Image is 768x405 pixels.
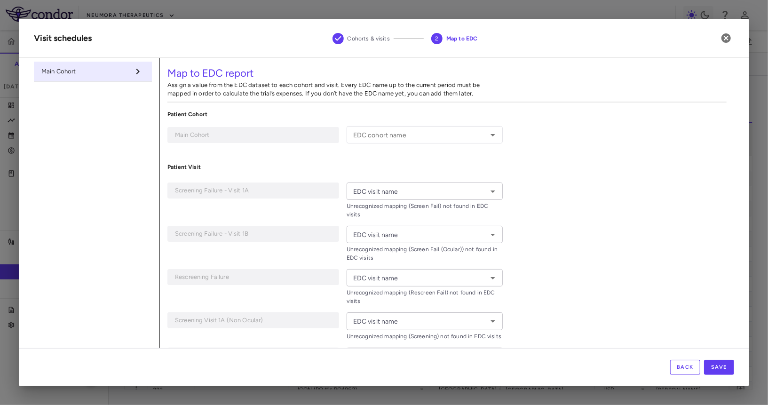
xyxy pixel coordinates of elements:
span: Cohorts & visits [348,34,390,43]
p: Assign a value from the EDC dataset to each cohort and visit. Every EDC name up to the current pe... [167,81,503,98]
p: Screening Failure - Visit 1A [175,186,332,195]
span: Main Cohort [41,67,129,76]
p: Screening Failure - Visit 1B [175,230,332,238]
button: Back [670,360,700,375]
button: Map to EDC [424,22,485,56]
button: Open [486,271,499,285]
p: Unrecognized mapping (Screen Fail) not found in EDC visits [347,202,503,219]
text: 2 [435,35,438,42]
button: Open [486,228,499,241]
p: Main Cohort [175,131,332,139]
button: Open [486,185,499,198]
div: Visit schedules [34,32,92,45]
button: Save [704,360,734,375]
button: Cohorts & visits [325,22,397,56]
p: Unrecognized mapping (Screening) not found in EDC visits [347,332,503,341]
p: Patient Visit [167,163,503,171]
p: Unrecognized mapping (Rescreen Fail) not found in EDC visits [347,288,503,305]
p: Rescreening Failure [175,273,332,281]
h5: Map to EDC report [167,65,727,81]
p: Patient Cohort [167,110,503,119]
span: Map to EDC [446,34,478,43]
p: Unrecognized mapping (Screen Fail (Ocular)) not found in EDC visits [347,245,503,262]
p: Screening Visit 1A (Non Ocular) [175,316,332,325]
button: Open [486,128,499,142]
button: Open [486,315,499,328]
